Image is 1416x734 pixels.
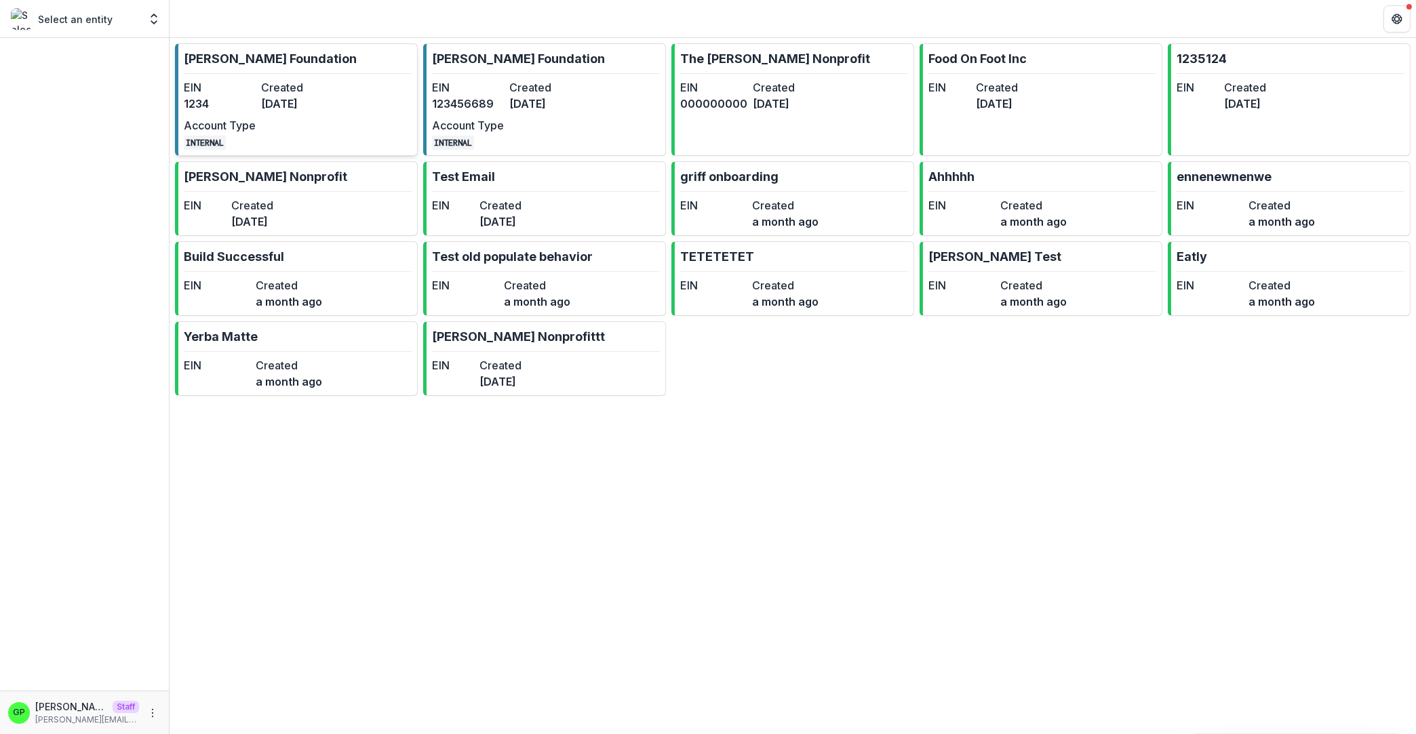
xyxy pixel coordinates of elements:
p: [PERSON_NAME] Nonprofittt [432,327,605,346]
p: [PERSON_NAME] Foundation [184,49,357,68]
dt: Created [752,277,819,293]
dt: EIN [432,357,474,373]
p: TETETETET [680,247,754,266]
dd: [DATE] [1224,96,1266,112]
dt: Created [976,79,1018,96]
dd: a month ago [504,293,570,310]
p: Food On Foot Inc [928,49,1027,68]
a: [PERSON_NAME] TestEINCreateda month ago [920,241,1162,316]
dt: EIN [928,197,995,213]
dd: a month ago [752,293,819,310]
p: Eatly [1177,247,1207,266]
p: 1235124 [1177,49,1227,68]
a: [PERSON_NAME] FoundationEIN123456689Created[DATE]Account TypeINTERNAL [423,43,666,156]
dd: a month ago [752,213,819,230]
p: Build Successful [184,247,284,266]
a: Test EmailEINCreated[DATE] [423,161,666,236]
dd: 1234 [184,96,256,112]
a: Food On Foot IncEINCreated[DATE] [920,43,1162,156]
dt: Created [753,79,820,96]
dt: Created [1000,277,1067,293]
dt: EIN [1177,79,1219,96]
dd: [DATE] [753,96,820,112]
dd: 123456689 [432,96,504,112]
dd: a month ago [256,373,322,390]
a: AhhhhhEINCreateda month ago [920,161,1162,236]
dt: EIN [680,277,747,293]
p: Staff [113,701,139,713]
img: Select an entity [11,8,33,30]
dt: EIN [432,197,474,213]
dt: Created [256,277,322,293]
a: Yerba MatteEINCreateda month ago [175,321,418,396]
button: Get Help [1383,5,1411,33]
a: The [PERSON_NAME] NonprofitEIN000000000Created[DATE] [671,43,914,156]
a: EatlyEINCreateda month ago [1168,241,1411,316]
p: Test Email [432,167,495,186]
p: Select an entity [38,12,113,26]
dd: a month ago [1000,293,1067,310]
a: griff onboardingEINCreateda month ago [671,161,914,236]
dt: EIN [928,277,995,293]
dt: Created [752,197,819,213]
dt: Created [1248,277,1315,293]
p: The [PERSON_NAME] Nonprofit [680,49,870,68]
dt: EIN [184,277,250,293]
dd: a month ago [256,293,322,310]
code: INTERNAL [432,136,474,150]
p: Test old populate behavior [432,247,593,266]
p: griff onboarding [680,167,779,186]
p: [PERSON_NAME][EMAIL_ADDRESS][DOMAIN_NAME] [35,714,139,726]
dt: EIN [928,79,970,96]
dd: [DATE] [509,96,581,112]
p: ennenewnenwe [1177,167,1272,186]
code: INTERNAL [184,136,226,150]
dt: Created [256,357,322,373]
p: [PERSON_NAME] Test [928,247,1061,266]
dt: Created [261,79,333,96]
dt: Created [479,197,522,213]
button: Open entity switcher [144,5,163,33]
dt: Created [1000,197,1067,213]
dd: a month ago [1248,213,1315,230]
dt: Created [509,79,581,96]
dd: a month ago [1248,293,1315,310]
p: [PERSON_NAME] Nonprofit [184,167,347,186]
dt: Created [1224,79,1266,96]
div: Griffin Perry [13,708,25,717]
dt: EIN [680,79,747,96]
dt: EIN [1177,197,1243,213]
a: Build SuccessfulEINCreateda month ago [175,241,418,316]
dd: [DATE] [231,213,273,230]
dd: [DATE] [479,213,522,230]
a: 1235124EINCreated[DATE] [1168,43,1411,156]
dt: EIN [184,197,226,213]
a: [PERSON_NAME] NonprofitttEINCreated[DATE] [423,321,666,396]
dt: Created [504,277,570,293]
dt: EIN [184,357,250,373]
dd: 000000000 [680,96,747,112]
a: Test old populate behaviorEINCreateda month ago [423,241,666,316]
p: [PERSON_NAME] [35,699,107,714]
a: [PERSON_NAME] FoundationEIN1234Created[DATE]Account TypeINTERNAL [175,43,418,156]
dt: Account Type [432,117,504,134]
button: More [144,705,161,721]
dt: Account Type [184,117,256,134]
dt: EIN [432,79,504,96]
dt: EIN [432,277,498,293]
dt: EIN [184,79,256,96]
dt: Created [1248,197,1315,213]
a: TETETETETEINCreateda month ago [671,241,914,316]
dt: Created [479,357,522,373]
dd: [DATE] [976,96,1018,112]
p: [PERSON_NAME] Foundation [432,49,605,68]
dd: a month ago [1000,213,1067,230]
p: Ahhhhh [928,167,975,186]
dt: Created [231,197,273,213]
a: [PERSON_NAME] NonprofitEINCreated[DATE] [175,161,418,236]
dd: [DATE] [261,96,333,112]
dd: [DATE] [479,373,522,390]
p: Yerba Matte [184,327,258,346]
a: ennenewnenweEINCreateda month ago [1168,161,1411,236]
dt: EIN [680,197,747,213]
